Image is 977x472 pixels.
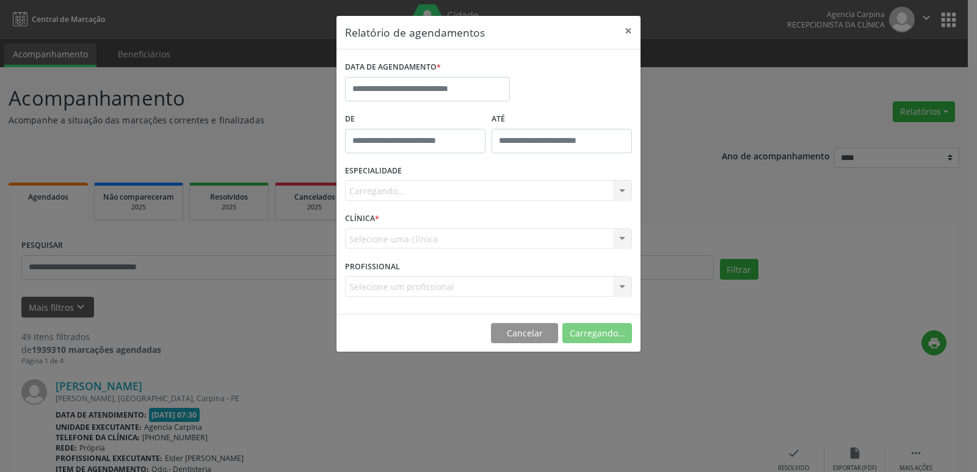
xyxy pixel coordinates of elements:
label: ATÉ [492,110,632,129]
button: Close [616,16,641,46]
button: Carregando... [562,323,632,344]
label: CLÍNICA [345,209,379,228]
label: ESPECIALIDADE [345,162,402,181]
label: De [345,110,485,129]
button: Cancelar [491,323,558,344]
h5: Relatório de agendamentos [345,24,485,40]
label: PROFISSIONAL [345,257,400,276]
label: DATA DE AGENDAMENTO [345,58,441,77]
